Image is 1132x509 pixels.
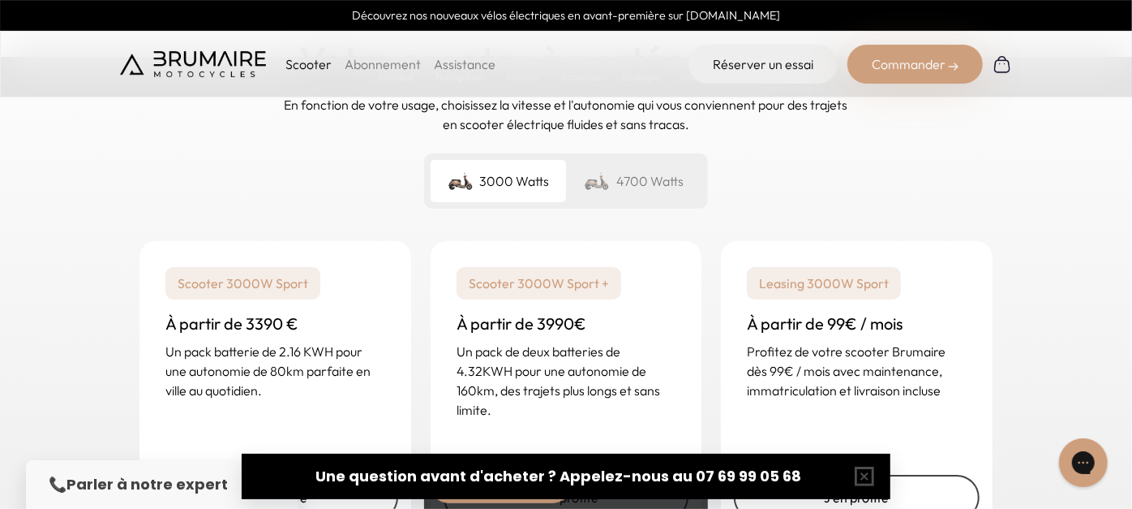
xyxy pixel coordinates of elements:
[747,313,967,335] h3: À partir de 99€ / mois
[285,54,332,74] p: Scooter
[165,267,320,300] p: Scooter 3000W Sport
[457,313,676,335] h3: À partir de 3990€
[847,45,983,84] div: Commander
[282,95,850,134] p: En fonction de votre usage, choisissez la vitesse et l'autonomie qui vous conviennent pour des tr...
[431,160,566,202] div: 3000 Watts
[949,62,958,71] img: right-arrow-2.png
[747,267,901,300] p: Leasing 3000W Sport
[434,56,495,72] a: Assistance
[688,45,838,84] a: Réserver un essai
[993,54,1012,74] img: Panier
[120,51,266,77] img: Brumaire Motocycles
[1051,433,1116,493] iframe: Gorgias live chat messenger
[566,160,701,202] div: 4700 Watts
[457,342,676,420] p: Un pack de deux batteries de 4.32KWH pour une autonomie de 160km, des trajets plus longs et sans ...
[345,56,421,72] a: Abonnement
[165,313,385,335] h3: À partir de 3390 €
[457,267,621,300] p: Scooter 3000W Sport +
[747,342,967,400] p: Profitez de votre scooter Brumaire dès 99€ / mois avec maintenance, immatriculation et livraison ...
[165,342,385,400] p: Un pack batterie de 2.16 KWH pour une autonomie de 80km parfaite en ville au quotidien.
